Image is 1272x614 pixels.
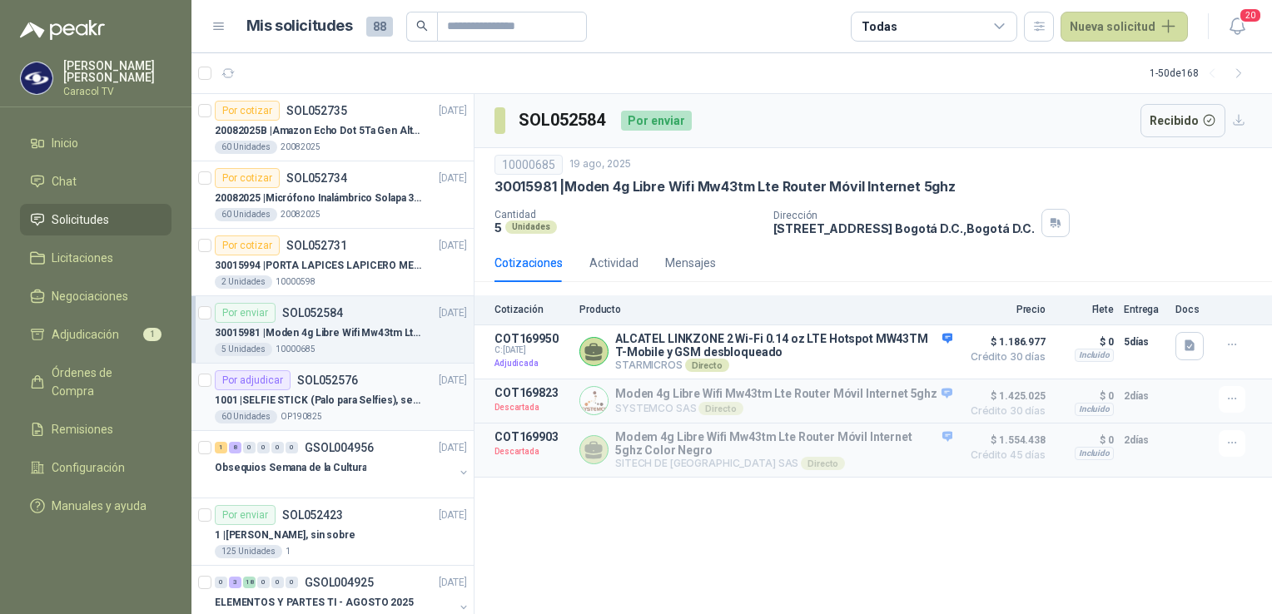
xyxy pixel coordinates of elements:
div: Incluido [1075,403,1114,416]
p: COT169823 [494,386,569,399]
div: Directo [801,457,845,470]
p: Flete [1056,304,1114,315]
span: Órdenes de Compra [52,364,156,400]
div: 2 Unidades [215,275,272,289]
p: [DATE] [439,305,467,321]
p: $ 0 [1056,386,1114,406]
p: Docs [1175,304,1209,315]
div: 0 [243,442,256,453]
span: Configuración [52,458,125,477]
img: Company Logo [21,62,52,94]
p: Descartada [494,443,569,460]
a: Por cotizarSOL052731[DATE] 30015994 |PORTA LAPICES LAPICERO METALICO MALLA. IGUALES A LOS DEL LIK... [191,229,474,296]
span: Crédito 45 días [962,450,1046,460]
p: Obsequios Semana de la Cultura [215,460,366,476]
span: Crédito 30 días [962,352,1046,362]
p: 20082025 | Micrófono Inalámbrico Solapa 3 En 1 Profesional F11-2 X2 [215,191,422,206]
p: $ 0 [1056,332,1114,352]
p: Dirección [773,210,1035,221]
p: 19 ago, 2025 [569,156,631,172]
a: Configuración [20,452,171,483]
div: Todas [862,17,897,36]
span: 1 [143,328,161,341]
p: 5 [494,220,502,235]
div: Por enviar [215,303,276,323]
a: Chat [20,166,171,197]
a: Por enviarSOL052423[DATE] 1 |[PERSON_NAME], sin sobre125 Unidades1 [191,498,474,566]
p: [DATE] [439,440,467,456]
p: Producto [579,304,952,315]
p: STARMICROS [615,359,952,372]
p: GSOL004956 [305,442,374,453]
p: 20082025 [281,141,320,154]
a: Licitaciones [20,242,171,274]
h3: SOL052584 [519,107,608,133]
p: 5 días [1124,332,1165,352]
span: Crédito 30 días [962,406,1046,416]
p: COT169903 [494,430,569,443]
p: SOL052576 [297,374,358,386]
p: 1 [286,545,291,558]
div: Mensajes [665,254,716,272]
p: SITECH DE [GEOGRAPHIC_DATA] SAS [615,457,952,470]
div: Actividad [589,254,638,272]
p: 1001 | SELFIE STICK (Palo para Selfies), segun link adjunto [215,393,422,409]
div: Incluido [1075,447,1114,460]
p: $ 0 [1056,430,1114,450]
p: [PERSON_NAME] [PERSON_NAME] [63,60,171,83]
p: ELEMENTOS Y PARTES TI - AGOSTO 2025 [215,595,414,611]
p: 1 | [PERSON_NAME], sin sobre [215,527,355,543]
div: 0 [257,577,270,588]
div: Unidades [505,220,557,234]
p: 2 días [1124,430,1165,450]
span: Manuales y ayuda [52,497,147,515]
p: Descartada [494,399,569,416]
span: 20 [1239,7,1262,23]
p: SOL052731 [286,240,347,251]
a: 1 8 0 0 0 0 GSOL004956[DATE] Obsequios Semana de la Cultura [215,438,470,491]
p: Adjudicada [494,355,569,372]
a: Órdenes de Compra [20,357,171,407]
button: 20 [1222,12,1252,42]
span: Negociaciones [52,287,128,305]
span: Remisiones [52,420,113,438]
span: search [416,20,428,32]
p: 10000685 [276,343,316,356]
a: Por cotizarSOL052735[DATE] 20082025B |Amazon Echo Dot 5Ta Gen Altavoz Inteligente Alexa Azul60 Un... [191,94,474,161]
div: 60 Unidades [215,208,277,221]
div: 60 Unidades [215,141,277,154]
span: C: [DATE] [494,345,569,355]
span: Solicitudes [52,210,109,229]
div: Por cotizar [215,168,280,188]
p: OP190825 [281,410,322,423]
div: 60 Unidades [215,410,277,423]
p: 30015981 | Moden 4g Libre Wifi Mw43tm Lte Router Móvil Internet 5ghz [494,178,956,196]
p: Caracol TV [63,87,171,97]
div: 18 [243,577,256,588]
h1: Mis solicitudes [246,14,353,38]
p: SOL052423 [282,509,343,521]
div: 0 [257,442,270,453]
span: Adjudicación [52,325,119,344]
button: Recibido [1140,104,1226,137]
p: SYSTEMCO SAS [615,402,952,415]
a: Solicitudes [20,204,171,235]
a: Negociaciones [20,280,171,312]
div: Cotizaciones [494,254,563,272]
span: $ 1.186.977 [962,332,1046,352]
p: 20082025B | Amazon Echo Dot 5Ta Gen Altavoz Inteligente Alexa Azul [215,123,422,139]
div: Directo [685,359,729,372]
div: Por cotizar [215,235,280,255]
p: ALCATEL LINKZONE 2 Wi-Fi 0.14 oz LTE Hotspot MW43TM T-Mobile y GSM desbloqueado [615,332,952,359]
div: 3 [229,577,241,588]
p: [DATE] [439,238,467,254]
p: GSOL004925 [305,577,374,588]
p: 10000598 [276,275,316,289]
p: SOL052584 [282,307,343,319]
div: Incluido [1075,349,1114,362]
div: 1 [215,442,227,453]
p: COT169950 [494,332,569,345]
div: 8 [229,442,241,453]
a: Adjudicación1 [20,319,171,350]
div: Por enviar [215,505,276,525]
